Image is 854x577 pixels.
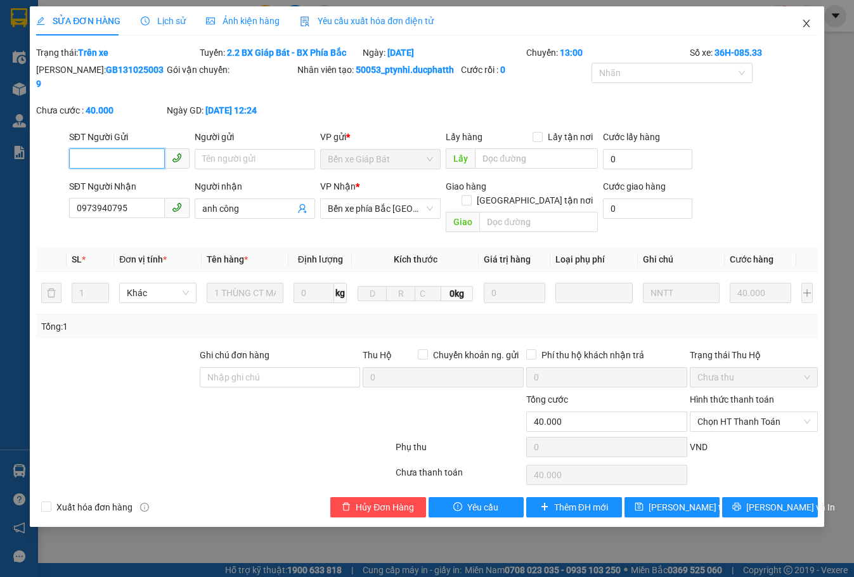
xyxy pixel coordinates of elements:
input: Cước lấy hàng [603,149,692,169]
div: Chuyến: [525,46,689,60]
span: Tên hàng [207,254,248,264]
span: Tổng cước [526,394,568,405]
div: Người nhận [195,179,315,193]
div: Phụ thu [394,440,525,462]
span: VP Nhận [320,181,356,191]
span: Đơn vị tính [119,254,167,264]
div: Tổng: 1 [41,320,330,334]
div: Trạng thái Thu Hộ [690,348,818,362]
span: picture [206,16,215,25]
span: [GEOGRAPHIC_DATA] tận nơi [472,193,598,207]
button: Close [789,6,824,42]
input: VD: Bàn, Ghế [207,283,284,303]
span: Kích thước [394,254,437,264]
input: Dọc đường [479,212,598,232]
span: save [635,502,644,512]
div: SĐT Người Nhận [69,179,190,193]
span: Lịch sử [141,16,186,26]
span: [PERSON_NAME] và In [746,500,835,514]
span: Giao [446,212,479,232]
span: Thu Hộ [363,350,392,360]
span: close [801,18,812,29]
span: kg [334,283,347,303]
b: [DATE] [387,48,414,58]
div: Nhân viên tạo: [297,63,458,77]
div: VP gửi [320,130,441,144]
span: Ảnh kiện hàng [206,16,280,26]
div: Số xe: [689,46,819,60]
div: Người gửi [195,130,315,144]
div: Tuyến: [198,46,362,60]
span: Chưa thu [697,368,810,387]
input: D [358,286,387,301]
span: Chuyển khoản ng. gửi [428,348,524,362]
span: Lấy tận nơi [543,130,598,144]
input: Ghi Chú [643,283,720,303]
b: 40.000 [86,105,113,115]
span: Giao hàng [446,181,486,191]
img: icon [300,16,310,27]
span: Khác [127,283,189,302]
div: Ngày: [361,46,525,60]
div: Chưa thanh toán [394,465,525,488]
span: Yêu cầu xuất hóa đơn điện tử [300,16,434,26]
span: printer [732,502,741,512]
input: R [386,286,415,301]
button: printer[PERSON_NAME] và In [722,497,818,517]
span: edit [36,16,45,25]
span: clock-circle [141,16,150,25]
input: Dọc đường [475,148,598,169]
span: Chọn HT Thanh Toán [697,412,810,431]
span: 0kg [441,286,474,301]
span: SỬA ĐƠN HÀNG [36,16,120,26]
button: delete [41,283,61,303]
span: Cước hàng [730,254,773,264]
span: VND [690,442,708,452]
div: Trạng thái: [35,46,198,60]
span: Yêu cầu [467,500,498,514]
div: Gói vận chuyển: [167,63,295,77]
span: Hủy Đơn Hàng [356,500,414,514]
span: Giá trị hàng [484,254,531,264]
label: Cước lấy hàng [603,132,660,142]
b: 2.2 BX Giáp Bát - BX Phía Bắc [227,48,346,58]
b: 50053_ptynhi.ducphatth [356,65,454,75]
label: Cước giao hàng [603,181,666,191]
span: Thêm ĐH mới [554,500,608,514]
div: Cước rồi : [461,63,589,77]
span: user-add [297,204,307,214]
input: 0 [730,283,791,303]
input: 0 [484,283,545,303]
span: exclamation-circle [453,502,462,512]
b: 13:00 [560,48,583,58]
div: SĐT Người Gửi [69,130,190,144]
span: Xuất hóa đơn hàng [51,500,138,514]
span: Bến xe phía Bắc Thanh Hóa [328,199,433,218]
input: Cước giao hàng [603,198,692,219]
span: Phí thu hộ khách nhận trả [536,348,649,362]
b: 0 [500,65,505,75]
input: C [415,286,441,301]
button: deleteHủy Đơn Hàng [330,497,426,517]
div: Ngày GD: [167,103,295,117]
span: info-circle [140,503,149,512]
span: delete [342,502,351,512]
th: Loại phụ phí [550,247,638,272]
span: Định lượng [298,254,343,264]
b: 36H-085.33 [715,48,762,58]
span: Bến xe Giáp Bát [328,150,433,169]
label: Hình thức thanh toán [690,394,774,405]
input: Ghi chú đơn hàng [200,367,361,387]
span: phone [172,202,182,212]
button: plus [801,283,813,303]
b: Trên xe [78,48,108,58]
span: SL [72,254,82,264]
span: phone [172,153,182,163]
button: save[PERSON_NAME] thay đổi [624,497,720,517]
span: [PERSON_NAME] thay đổi [649,500,750,514]
span: Lấy hàng [446,132,482,142]
th: Ghi chú [638,247,725,272]
label: Ghi chú đơn hàng [200,350,269,360]
span: Lấy [446,148,475,169]
div: Chưa cước : [36,103,164,117]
